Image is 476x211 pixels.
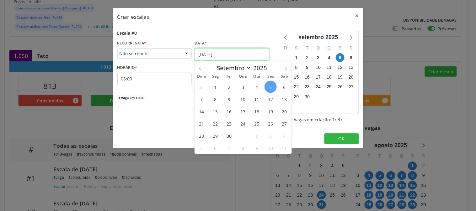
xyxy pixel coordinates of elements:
div: S [291,43,302,53]
span: quarta-feira, 10 de setembro de 2025 [314,63,323,72]
span: Setembro 7, 2025 [195,93,208,105]
span: Outubro 9, 2025 [251,142,263,154]
span: sábado, 13 de setembro de 2025 [347,63,356,72]
span: Setembro 18, 2025 [251,105,263,117]
span: Setembro 30, 2025 [223,130,235,142]
span: quarta-feira, 17 de setembro de 2025 [314,73,323,82]
span: Setembro 17, 2025 [237,105,249,117]
span: Qua [236,75,250,79]
div: T [302,43,313,53]
span: Outubro 7, 2025 [223,142,235,154]
span: Setembro 1, 2025 [209,81,222,93]
span: segunda-feira, 1 de setembro de 2025 [292,53,301,62]
span: Outubro 4, 2025 [278,130,291,142]
span: sexta-feira, 19 de setembro de 2025 [336,73,345,82]
span: Setembro 15, 2025 [209,105,222,117]
span: Setembro 6, 2025 [278,81,291,93]
div: setembro 2025 [296,33,340,42]
label: RECORRÊNCIA [117,39,147,48]
div: Q [313,43,324,53]
span: Setembro 23, 2025 [223,117,235,130]
span: terça-feira, 9 de setembro de 2025 [303,63,312,72]
span: Setembro 29, 2025 [209,130,222,142]
div: Vagas em criação: 1 [278,116,359,123]
div: Escala #0 [117,30,137,36]
div: D [280,43,291,53]
span: / 37 [335,116,343,123]
span: Setembro 21, 2025 [195,117,208,130]
span: Ter [222,75,236,79]
span: Setembro 26, 2025 [265,117,277,130]
span: sexta-feira, 5 de setembro de 2025 [336,53,345,62]
span: Setembro 24, 2025 [237,117,249,130]
span: quinta-feira, 18 de setembro de 2025 [325,73,334,82]
span: Outubro 8, 2025 [237,142,249,154]
span: Não se repete [120,50,179,57]
span: Outubro 6, 2025 [209,142,222,154]
span: quinta-feira, 25 de setembro de 2025 [325,83,334,91]
span: Outubro 1, 2025 [237,130,249,142]
span: sexta-feira, 26 de setembro de 2025 [336,83,345,91]
div: S [346,43,357,53]
span: sexta-feira, 12 de setembro de 2025 [336,63,345,72]
span: Setembro 8, 2025 [209,93,222,105]
span: segunda-feira, 15 de setembro de 2025 [292,73,301,82]
span: sábado, 27 de setembro de 2025 [347,83,356,91]
button: OK [324,133,359,144]
span: Setembro 14, 2025 [195,105,208,117]
span: Outubro 3, 2025 [265,130,277,142]
label: Data [195,39,207,48]
span: Setembro 13, 2025 [278,93,291,105]
span: Setembro 5, 2025 [265,81,277,93]
span: Outubro 10, 2025 [265,142,277,154]
span: Setembro 11, 2025 [251,93,263,105]
h5: Criar escalas [117,13,149,21]
select: Month [214,64,252,72]
input: Year [251,64,272,72]
span: Setembro 12, 2025 [265,93,277,105]
span: Outubro 11, 2025 [278,142,291,154]
span: quinta-feira, 11 de setembro de 2025 [325,63,334,72]
div: Q [324,43,335,53]
span: Outubro 2, 2025 [251,130,263,142]
span: Setembro 4, 2025 [251,81,263,93]
span: Setembro 22, 2025 [209,117,222,130]
span: terça-feira, 23 de setembro de 2025 [303,83,312,91]
input: 00:00 [117,73,192,85]
div: S [335,43,346,53]
span: terça-feira, 2 de setembro de 2025 [303,53,312,62]
span: Setembro 25, 2025 [251,117,263,130]
input: Selecione uma data [195,48,269,61]
span: Sáb [278,75,291,79]
span: quinta-feira, 4 de setembro de 2025 [325,53,334,62]
span: Setembro 2, 2025 [223,81,235,93]
span: Agosto 31, 2025 [195,81,208,93]
span: quarta-feira, 24 de setembro de 2025 [314,83,323,91]
span: Setembro 16, 2025 [223,105,235,117]
span: quarta-feira, 3 de setembro de 2025 [314,53,323,62]
span: Setembro 10, 2025 [237,93,249,105]
span: Setembro 3, 2025 [237,81,249,93]
span: Setembro 28, 2025 [195,130,208,142]
span: Dom [195,75,209,79]
span: Setembro 27, 2025 [278,117,291,130]
span: terça-feira, 30 de setembro de 2025 [303,92,312,101]
button: Close [351,8,363,23]
span: Setembro 19, 2025 [265,105,277,117]
span: OK [339,136,345,142]
span: sábado, 6 de setembro de 2025 [347,53,356,62]
span: Qui [250,75,264,79]
span: segunda-feira, 29 de setembro de 2025 [292,92,301,101]
span: segunda-feira, 8 de setembro de 2025 [292,63,301,72]
span: Seg [209,75,222,79]
span: terça-feira, 16 de setembro de 2025 [303,73,312,82]
span: Setembro 20, 2025 [278,105,291,117]
span: Sex [264,75,278,79]
span: 1 vaga em 1 dia [117,95,145,100]
span: Setembro 9, 2025 [223,93,235,105]
span: sábado, 20 de setembro de 2025 [347,73,356,82]
span: segunda-feira, 22 de setembro de 2025 [292,83,301,91]
label: HORÁRIO [117,63,137,73]
span: Outubro 5, 2025 [195,142,208,154]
